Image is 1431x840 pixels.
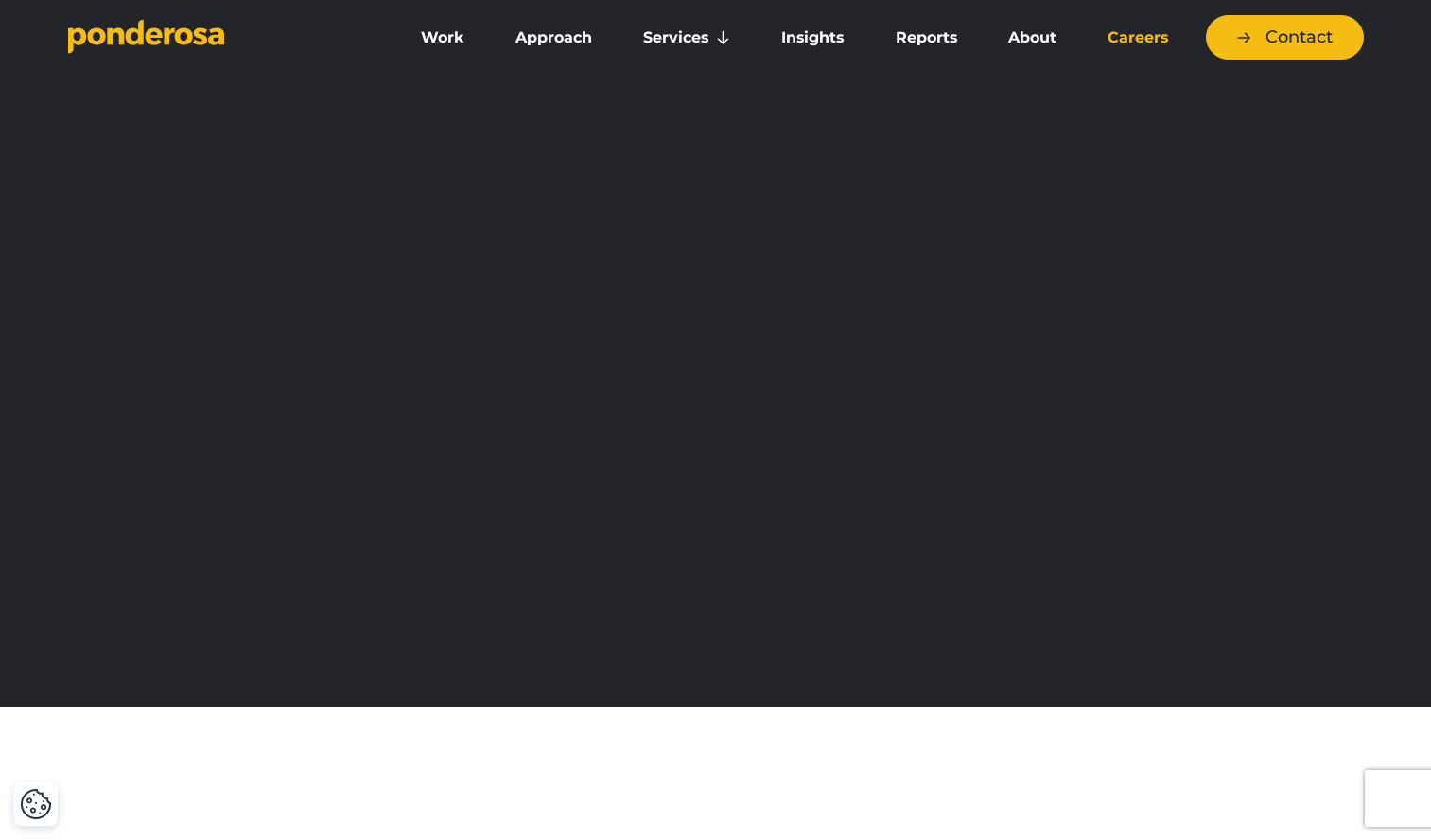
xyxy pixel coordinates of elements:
[1086,18,1190,58] a: Careers
[1206,15,1364,60] a: Contact
[68,19,371,57] a: Go to homepage
[20,788,52,820] img: Revisit consent button
[621,18,752,58] a: Services
[494,18,614,58] a: Approach
[20,788,52,820] button: Cookie Settings
[874,18,979,58] a: Reports
[759,18,865,58] a: Insights
[399,18,486,58] a: Work
[986,18,1078,58] a: About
